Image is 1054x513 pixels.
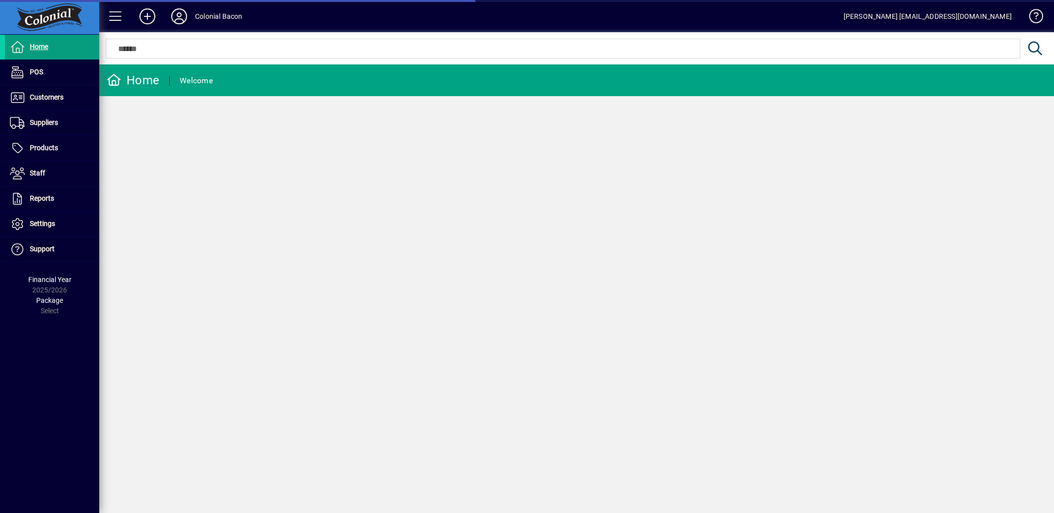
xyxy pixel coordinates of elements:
[36,296,63,304] span: Package
[5,111,99,135] a: Suppliers
[1022,2,1042,34] a: Knowledge Base
[5,212,99,236] a: Settings
[5,237,99,262] a: Support
[844,8,1012,24] div: [PERSON_NAME] [EMAIL_ADDRESS][DOMAIN_NAME]
[195,8,242,24] div: Colonial Bacon
[180,73,213,89] div: Welcome
[30,220,55,228] span: Settings
[28,276,71,284] span: Financial Year
[30,245,55,253] span: Support
[5,60,99,85] a: POS
[30,144,58,152] span: Products
[132,7,163,25] button: Add
[30,194,54,202] span: Reports
[5,186,99,211] a: Reports
[30,43,48,51] span: Home
[5,85,99,110] a: Customers
[30,118,58,126] span: Suppliers
[30,68,43,76] span: POS
[30,93,64,101] span: Customers
[163,7,195,25] button: Profile
[5,136,99,161] a: Products
[5,161,99,186] a: Staff
[107,72,159,88] div: Home
[30,169,45,177] span: Staff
